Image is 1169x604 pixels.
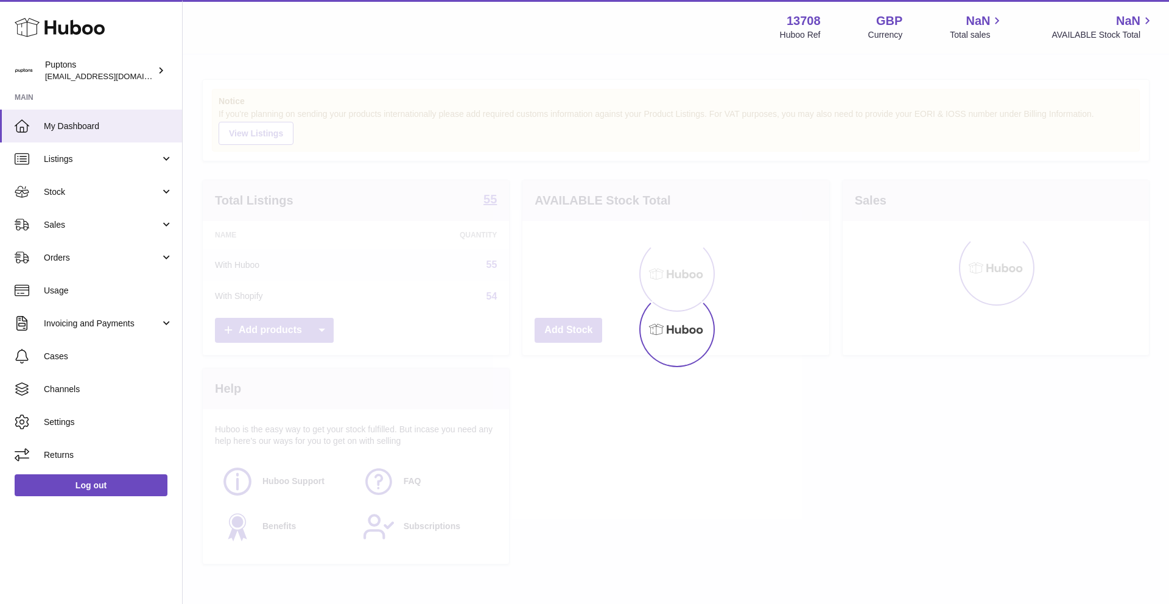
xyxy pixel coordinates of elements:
[44,285,173,297] span: Usage
[45,71,179,81] span: [EMAIL_ADDRESS][DOMAIN_NAME]
[1116,13,1140,29] span: NaN
[876,13,902,29] strong: GBP
[44,219,160,231] span: Sales
[966,13,990,29] span: NaN
[44,121,173,132] span: My Dashboard
[44,351,173,362] span: Cases
[44,449,173,461] span: Returns
[44,416,173,428] span: Settings
[44,153,160,165] span: Listings
[45,59,155,82] div: Puptons
[15,474,167,496] a: Log out
[44,384,173,395] span: Channels
[44,318,160,329] span: Invoicing and Payments
[950,13,1004,41] a: NaN Total sales
[868,29,903,41] div: Currency
[44,186,160,198] span: Stock
[1051,13,1154,41] a: NaN AVAILABLE Stock Total
[780,29,821,41] div: Huboo Ref
[787,13,821,29] strong: 13708
[44,252,160,264] span: Orders
[950,29,1004,41] span: Total sales
[1051,29,1154,41] span: AVAILABLE Stock Total
[15,61,33,80] img: hello@puptons.com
